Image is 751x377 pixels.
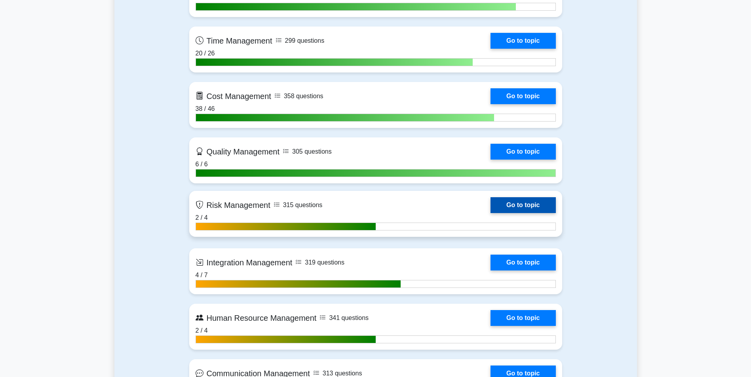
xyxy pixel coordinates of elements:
[491,88,555,104] a: Go to topic
[491,144,555,160] a: Go to topic
[491,310,555,326] a: Go to topic
[491,197,555,213] a: Go to topic
[491,255,555,270] a: Go to topic
[491,33,555,49] a: Go to topic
